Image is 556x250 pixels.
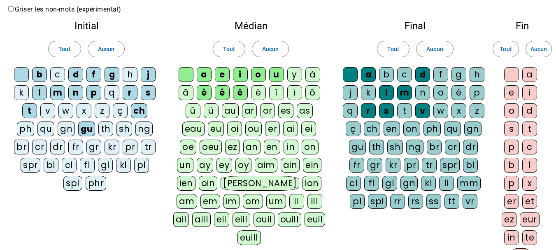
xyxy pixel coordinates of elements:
[463,140,478,154] div: dr
[7,5,121,13] label: Griser les non-mots (expérimental)
[301,121,316,136] div: ei
[78,121,95,136] div: gu
[408,194,423,209] div: rs
[444,194,459,209] div: tt
[422,158,437,173] div: tr
[68,67,83,82] div: d
[504,194,519,209] div: er
[421,176,436,191] div: kl
[32,140,47,154] div: cr
[522,103,537,118] div: d
[305,67,320,82] div: à
[58,121,75,136] div: gn
[116,121,132,136] div: sh
[213,41,245,57] button: Tout
[192,212,211,227] div: aill
[14,85,29,100] div: k
[214,212,229,227] div: eil
[303,158,321,173] div: ein
[22,103,37,118] div: t
[50,140,65,154] div: dr
[520,212,540,227] div: eur
[400,176,418,191] div: gn
[522,67,537,82] div: a
[113,103,128,118] div: ç
[522,85,537,100] div: i
[177,158,193,173] div: un
[278,212,301,227] div: ouill
[364,121,380,136] div: ch
[284,140,298,154] div: in
[433,103,448,118] div: w
[50,67,65,82] div: c
[433,85,448,100] div: o
[179,85,193,100] div: â
[216,158,232,173] div: ey
[221,176,299,191] div: [PERSON_NAME]
[265,121,280,136] div: er
[21,158,40,173] div: spr
[68,140,83,154] div: fr
[522,140,537,154] div: c
[58,103,73,118] div: w
[14,140,29,154] div: br
[530,44,547,54] span: Aucun
[504,85,519,100] div: e
[243,140,261,154] div: an
[17,121,34,136] div: ph
[227,121,242,136] div: oi
[123,140,137,154] div: pr
[197,67,212,82] div: a
[350,194,365,209] div: pl
[361,67,376,82] div: a
[463,158,478,173] div: bl
[197,158,213,173] div: ay
[262,44,279,54] span: Aucun
[415,85,430,100] div: n
[233,212,250,227] div: eill
[379,67,394,82] div: b
[377,41,409,57] button: Tout
[264,140,280,154] div: en
[80,158,95,173] div: fl
[200,194,220,209] div: em
[237,230,261,245] div: euill
[289,194,304,209] div: il
[260,103,275,118] div: or
[504,230,519,245] div: in
[86,176,107,191] div: phr
[105,85,119,100] div: q
[8,6,14,12] input: Griser les non-mots (expérimental)
[493,41,519,57] button: Tout
[302,140,319,154] div: on
[233,85,248,100] div: ê
[186,103,200,118] div: û
[397,85,412,100] div: m
[502,21,543,31] h2: Fin
[369,140,384,154] div: th
[415,67,430,82] div: d
[278,103,293,118] div: es
[141,85,156,100] div: s
[105,67,119,82] div: g
[225,140,240,154] div: ez
[141,67,156,82] div: j
[223,44,235,54] span: Tout
[502,212,516,227] div: ez
[177,194,197,209] div: am
[384,121,400,136] div: en
[302,176,321,191] div: ion
[504,103,519,118] div: o
[98,44,114,54] span: Aucun
[451,85,466,100] div: é
[445,140,460,154] div: cr
[305,212,325,227] div: euil
[32,67,47,82] div: b
[86,85,101,100] div: p
[98,158,113,173] div: gl
[254,212,275,227] div: ouil
[342,21,489,31] h2: Final
[451,67,466,82] div: g
[50,85,65,100] div: m
[200,140,222,154] div: oeu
